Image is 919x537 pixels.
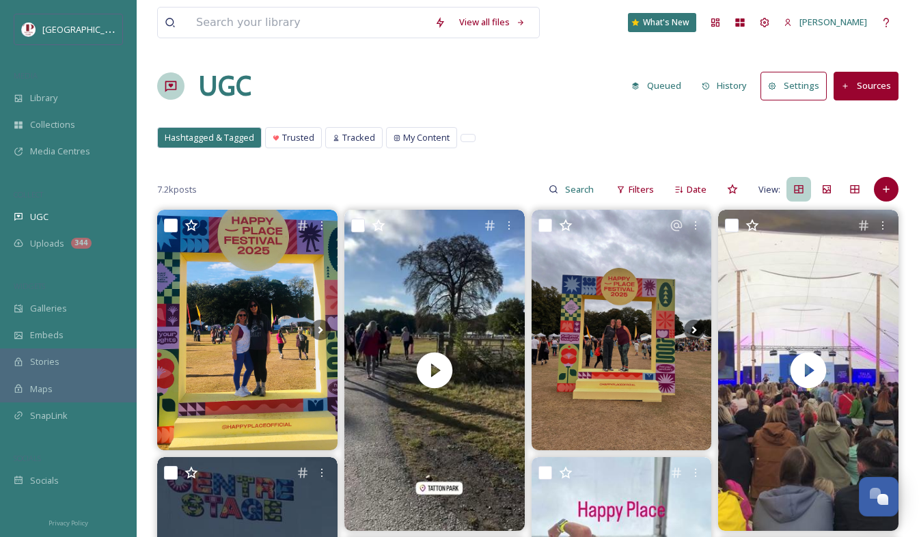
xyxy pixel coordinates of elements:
[165,131,254,144] span: Hashtagged & Tagged
[22,23,36,36] img: download%20(5).png
[695,72,754,99] button: History
[30,355,59,368] span: Stories
[14,281,45,291] span: WIDGETS
[718,210,899,530] img: thumbnail
[14,189,43,199] span: COLLECT
[629,183,654,196] span: Filters
[628,13,696,32] a: What's New
[758,183,780,196] span: View:
[625,72,695,99] a: Queued
[30,237,64,250] span: Uploads
[760,72,834,100] a: Settings
[14,70,38,81] span: MEDIA
[777,9,874,36] a: [PERSON_NAME]
[30,383,53,396] span: Maps
[558,176,603,203] input: Search
[157,183,197,196] span: 7.2k posts
[687,183,707,196] span: Date
[834,72,899,100] button: Sources
[403,131,450,144] span: My Content
[30,302,67,315] span: Galleries
[30,145,90,158] span: Media Centres
[695,72,761,99] a: History
[71,238,92,249] div: 344
[30,92,57,105] span: Library
[532,210,712,450] img: Went to Happy Place Festival today with my daughter Katie. We had a fab time; did some yoga, list...
[799,16,867,28] span: [PERSON_NAME]
[30,118,75,131] span: Collections
[344,210,525,530] video: Day 1 at the Happy Place Festival was certainly inspiring and productive. Listening to live podca...
[760,72,827,100] button: Settings
[198,66,251,107] a: UGC
[342,131,375,144] span: Tracked
[189,8,428,38] input: Search your library
[452,9,532,36] a: View all files
[42,23,129,36] span: [GEOGRAPHIC_DATA]
[30,474,59,487] span: Socials
[30,329,64,342] span: Embeds
[625,72,688,99] button: Queued
[14,453,41,463] span: SOCIALS
[859,477,899,517] button: Open Chat
[157,210,338,450] img: Amazing day at the happyplaceofficial festival with my soul sister ✨ sound baths, meditation, lot...
[49,514,88,530] a: Privacy Policy
[30,210,49,223] span: UGC
[282,131,314,144] span: Trusted
[30,409,68,422] span: SnapLink
[49,519,88,527] span: Privacy Policy
[344,210,525,530] img: thumbnail
[718,210,899,530] video: Donna Ashworth did a lovely take today on Imposter Syndrome at Fern’s Happy Place, Knutsford 💖 do...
